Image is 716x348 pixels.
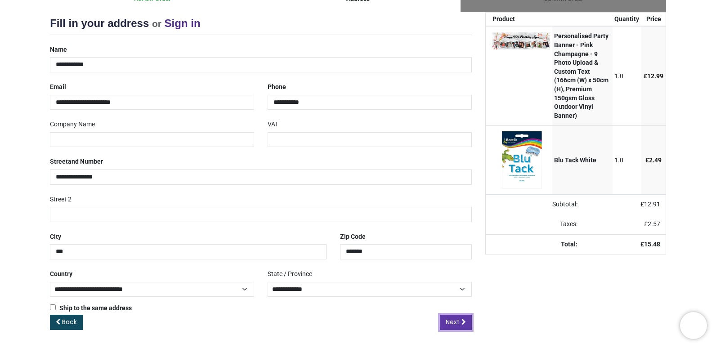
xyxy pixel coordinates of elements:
[50,192,72,207] label: Street 2
[613,13,642,26] th: Quantity
[648,220,660,228] span: 2.57
[50,154,103,170] label: Street
[644,72,663,80] span: £
[649,156,662,164] span: 2.49
[554,156,596,164] strong: Blu Tack White
[641,13,666,26] th: Price
[680,312,707,339] iframe: Brevo live chat
[268,80,286,95] label: Phone
[561,241,577,248] strong: Total:
[614,72,639,81] div: 1.0
[68,158,103,165] span: and Number
[492,131,550,189] img: [BLU-TACK-WHITE] Blu Tack White
[446,317,460,326] span: Next
[50,304,132,313] label: Ship to the same address
[50,267,72,282] label: Country
[50,229,61,245] label: City
[486,13,552,26] th: Product
[554,32,609,119] strong: Personalised Party Banner - Pink Champagne - 9 Photo Upload & Custom Text (166cm (W) x 50cm (H), ...
[50,304,56,310] input: Ship to the same address
[614,156,639,165] div: 1.0
[644,241,660,248] span: 15.48
[647,72,663,80] span: 12.99
[62,317,77,326] span: Back
[268,117,278,132] label: VAT
[486,195,583,214] td: Subtotal:
[492,32,550,49] img: wtT62cAAAAGSURBVAMA9vrsQV4sGfUAAAAASUVORK5CYII=
[50,17,149,29] span: Fill in your address
[486,214,583,234] td: Taxes:
[640,201,660,208] span: £
[645,156,662,164] span: £
[50,315,83,330] a: Back
[152,18,161,29] small: or
[640,241,660,248] strong: £
[644,201,660,208] span: 12.91
[50,117,95,132] label: Company Name
[50,80,66,95] label: Email
[340,229,366,245] label: Zip Code
[165,17,201,29] a: Sign in
[50,42,67,58] label: Name
[268,267,312,282] label: State / Province
[440,315,472,330] a: Next
[644,220,660,228] span: £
